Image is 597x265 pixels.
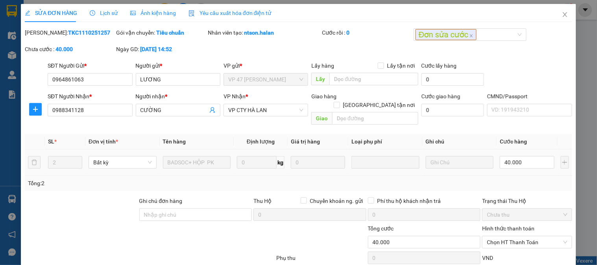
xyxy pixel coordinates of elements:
[189,10,272,16] span: Yêu cầu xuất hóa đơn điện tử
[253,198,272,204] span: Thu Hộ
[322,28,412,37] div: Cước rồi :
[244,29,274,36] b: ntson.halan
[29,103,42,116] button: plus
[421,73,484,86] input: Cước lấy hàng
[139,208,252,221] input: Ghi chú đơn hàng
[500,138,527,145] span: Cước hàng
[421,93,460,99] label: Cước giao hàng
[312,63,335,69] span: Lấy hàng
[116,45,206,53] div: Ngày GD:
[307,197,366,205] span: Chuyển khoản ng. gửi
[487,92,572,101] div: CMND/Passport
[68,29,110,36] b: TKC1110251257
[247,138,275,145] span: Định lượng
[25,28,115,37] div: [PERSON_NAME]:
[93,156,152,168] span: Bất kỳ
[487,209,567,221] span: Chưa thu
[139,198,183,204] label: Ghi chú đơn hàng
[347,29,350,36] b: 0
[89,138,118,145] span: Đơn vị tính
[348,134,423,149] th: Loại phụ phí
[25,10,30,16] span: edit
[487,236,567,248] span: Chọn HT Thanh Toán
[277,156,285,169] span: kg
[130,10,176,16] span: Ảnh kiện hàng
[163,156,231,169] input: VD: Bàn, Ghế
[421,104,484,116] input: Cước giao hàng
[312,112,333,125] span: Giao
[130,10,136,16] span: picture
[374,197,444,205] span: Phí thu hộ khách nhận trả
[90,10,118,16] span: Lịch sử
[224,61,308,70] div: VP gửi
[163,138,186,145] span: Tên hàng
[189,10,195,17] img: icon
[312,93,337,99] span: Giao hàng
[48,138,54,145] span: SL
[340,101,418,109] span: [GEOGRAPHIC_DATA] tận nơi
[228,74,303,85] span: VP 47 Trần Khát Chân
[228,104,303,116] span: VP CTY HÀ LAN
[482,225,534,232] label: Hình thức thanh toán
[25,45,115,53] div: Chưa cước :
[482,255,493,261] span: VND
[48,61,132,70] div: SĐT Người Gửi
[416,29,477,40] span: Đơn sửa cước
[561,156,569,169] button: plus
[469,34,473,38] span: close
[28,156,41,169] button: delete
[482,197,572,205] div: Trạng thái Thu Hộ
[25,10,77,16] span: SỬA ĐƠN HÀNG
[48,92,132,101] div: SĐT Người Nhận
[28,179,231,188] div: Tổng: 2
[333,112,418,125] input: Dọc đường
[90,10,95,16] span: clock-circle
[30,106,41,112] span: plus
[426,156,494,169] input: Ghi Chú
[312,73,330,85] span: Lấy
[384,61,418,70] span: Lấy tận nơi
[140,46,172,52] b: [DATE] 14:52
[208,28,321,37] div: Nhân viên tạo:
[136,92,220,101] div: Người nhận
[368,225,394,232] span: Tổng cước
[330,73,418,85] input: Dọc đường
[423,134,497,149] th: Ghi chú
[116,28,206,37] div: Gói vận chuyển:
[554,4,576,26] button: Close
[291,138,320,145] span: Giá trị hàng
[209,107,216,113] span: user-add
[157,29,185,36] b: Tiêu chuẩn
[421,63,457,69] label: Cước lấy hàng
[224,93,246,99] span: VP Nhận
[562,11,568,18] span: close
[55,46,73,52] b: 40.000
[291,156,345,169] input: 0
[136,61,220,70] div: Người gửi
